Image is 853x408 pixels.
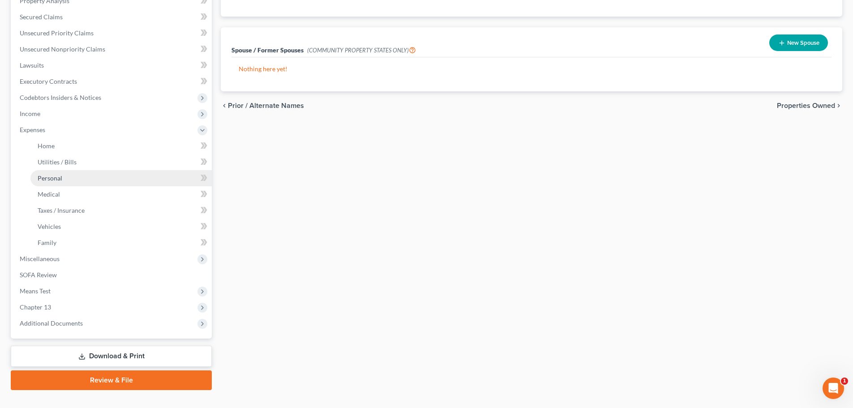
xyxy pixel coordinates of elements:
span: Taxes / Insurance [38,206,85,214]
i: chevron_right [835,102,842,109]
a: Personal [30,170,212,186]
span: Medical [38,190,60,198]
a: Unsecured Nonpriority Claims [13,41,212,57]
a: Medical [30,186,212,202]
a: Taxes / Insurance [30,202,212,219]
span: Properties Owned [777,102,835,109]
a: Utilities / Bills [30,154,212,170]
button: chevron_left Prior / Alternate Names [221,102,304,109]
span: Utilities / Bills [38,158,77,166]
span: 1 [841,378,848,385]
a: SOFA Review [13,267,212,283]
button: New Spouse [769,34,828,51]
span: Unsecured Priority Claims [20,29,94,37]
span: Spouse / Former Spouses [231,46,304,54]
a: Unsecured Priority Claims [13,25,212,41]
span: Expenses [20,126,45,133]
span: Executory Contracts [20,77,77,85]
iframe: Intercom live chat [823,378,844,399]
p: Nothing here yet! [239,64,824,73]
a: Download & Print [11,346,212,367]
span: Means Test [20,287,51,295]
span: Personal [38,174,62,182]
a: Secured Claims [13,9,212,25]
span: Home [38,142,55,150]
span: (COMMUNITY PROPERTY STATES ONLY) [307,47,416,54]
span: Lawsuits [20,61,44,69]
span: SOFA Review [20,271,57,279]
span: Vehicles [38,223,61,230]
button: Properties Owned chevron_right [777,102,842,109]
a: Family [30,235,212,251]
span: Income [20,110,40,117]
span: Miscellaneous [20,255,60,262]
a: Review & File [11,370,212,390]
a: Vehicles [30,219,212,235]
a: Home [30,138,212,154]
span: Unsecured Nonpriority Claims [20,45,105,53]
span: Chapter 13 [20,303,51,311]
span: Additional Documents [20,319,83,327]
span: Secured Claims [20,13,63,21]
a: Executory Contracts [13,73,212,90]
a: Lawsuits [13,57,212,73]
span: Prior / Alternate Names [228,102,304,109]
span: Family [38,239,56,246]
i: chevron_left [221,102,228,109]
span: Codebtors Insiders & Notices [20,94,101,101]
